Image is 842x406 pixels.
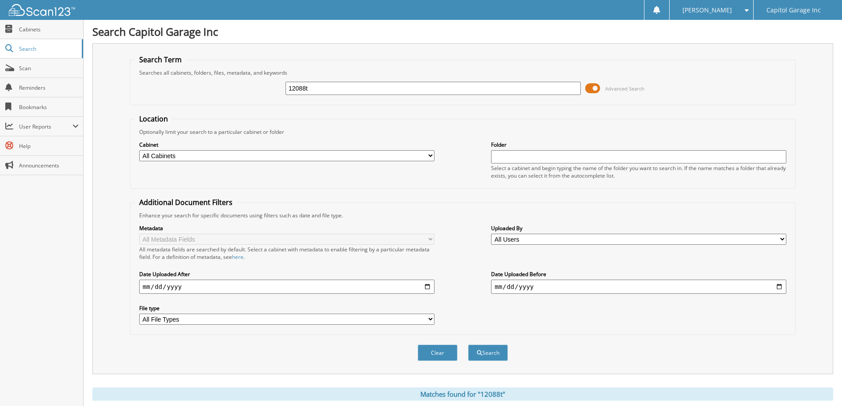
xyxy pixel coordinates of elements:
[92,387,833,401] div: Matches found for "12088t"
[135,197,237,207] legend: Additional Document Filters
[139,141,434,148] label: Cabinet
[19,26,79,33] span: Cabinets
[139,246,434,261] div: All metadata fields are searched by default. Select a cabinet with metadata to enable filtering b...
[491,141,786,148] label: Folder
[19,103,79,111] span: Bookmarks
[135,55,186,65] legend: Search Term
[682,8,732,13] span: [PERSON_NAME]
[139,270,434,278] label: Date Uploaded After
[766,8,821,13] span: Capitol Garage Inc
[135,128,791,136] div: Optionally limit your search to a particular cabinet or folder
[139,304,434,312] label: File type
[139,224,434,232] label: Metadata
[605,85,644,92] span: Advanced Search
[135,114,172,124] legend: Location
[139,280,434,294] input: start
[468,345,508,361] button: Search
[19,84,79,91] span: Reminders
[19,162,79,169] span: Announcements
[491,270,786,278] label: Date Uploaded Before
[135,212,791,219] div: Enhance your search for specific documents using filters such as date and file type.
[418,345,457,361] button: Clear
[9,4,75,16] img: scan123-logo-white.svg
[19,123,72,130] span: User Reports
[19,45,77,53] span: Search
[798,364,842,406] iframe: Chat Widget
[92,24,833,39] h1: Search Capitol Garage Inc
[491,164,786,179] div: Select a cabinet and begin typing the name of the folder you want to search in. If the name match...
[135,69,791,76] div: Searches all cabinets, folders, files, metadata, and keywords
[491,280,786,294] input: end
[232,253,244,261] a: here
[19,142,79,150] span: Help
[491,224,786,232] label: Uploaded By
[19,65,79,72] span: Scan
